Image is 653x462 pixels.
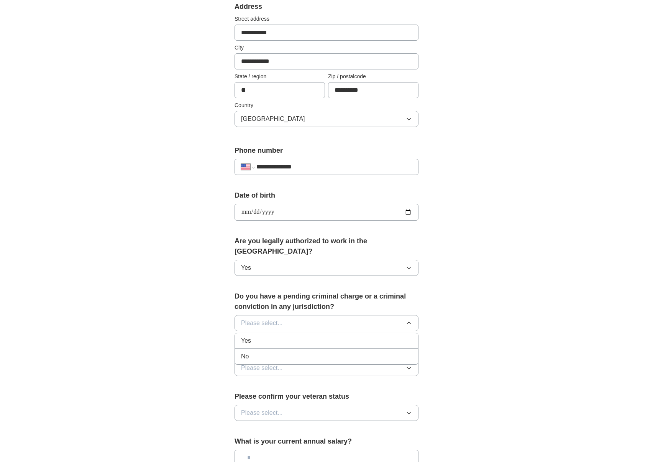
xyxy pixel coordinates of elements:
span: Yes [241,263,251,272]
span: Please select... [241,408,283,417]
label: Phone number [235,145,418,156]
button: Yes [235,260,418,276]
label: State / region [235,73,325,81]
div: Address [235,2,418,12]
label: Please confirm your veteran status [235,391,418,402]
label: Are you legally authorized to work in the [GEOGRAPHIC_DATA]? [235,236,418,257]
span: Please select... [241,318,283,328]
button: Please select... [235,315,418,331]
label: Zip / postalcode [328,73,418,81]
label: City [235,44,418,52]
button: Please select... [235,405,418,421]
label: What is your current annual salary? [235,436,418,447]
button: [GEOGRAPHIC_DATA] [235,111,418,127]
label: Date of birth [235,190,418,201]
label: Country [235,101,418,109]
span: [GEOGRAPHIC_DATA] [241,114,305,124]
span: Yes [241,336,251,345]
span: No [241,352,249,361]
span: Please select... [241,363,283,373]
label: Do you have a pending criminal charge or a criminal conviction in any jurisdiction? [235,291,418,312]
label: Street address [235,15,418,23]
button: Please select... [235,360,418,376]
